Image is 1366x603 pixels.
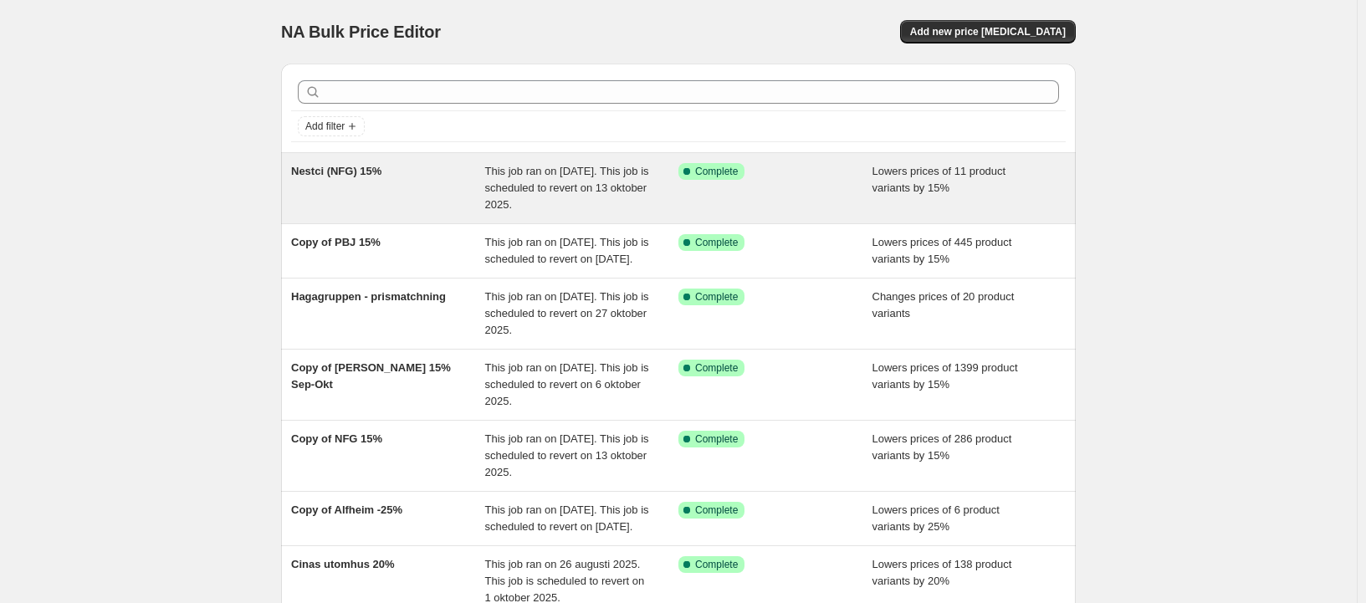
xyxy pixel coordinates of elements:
span: Add filter [305,120,345,133]
span: Nestci (NFG) 15% [291,165,381,177]
span: Changes prices of 20 product variants [872,290,1015,319]
span: NA Bulk Price Editor [281,23,441,41]
span: Complete [695,361,738,375]
span: Hagagruppen - prismatchning [291,290,446,303]
span: Cinas utomhus 20% [291,558,395,570]
button: Add filter [298,116,365,136]
span: Lowers prices of 286 product variants by 15% [872,432,1012,462]
span: Lowers prices of 6 product variants by 25% [872,503,1000,533]
span: This job ran on [DATE]. This job is scheduled to revert on 6 oktober 2025. [485,361,649,407]
span: Complete [695,236,738,249]
span: This job ran on [DATE]. This job is scheduled to revert on [DATE]. [485,236,649,265]
span: This job ran on [DATE]. This job is scheduled to revert on 13 oktober 2025. [485,432,649,478]
span: Lowers prices of 138 product variants by 20% [872,558,1012,587]
span: Complete [695,558,738,571]
span: Add new price [MEDICAL_DATA] [910,25,1066,38]
span: Complete [695,503,738,517]
span: Lowers prices of 1399 product variants by 15% [872,361,1018,391]
span: Complete [695,165,738,178]
span: Copy of Alfheim -25% [291,503,402,516]
span: Complete [695,432,738,446]
span: This job ran on [DATE]. This job is scheduled to revert on [DATE]. [485,503,649,533]
span: This job ran on [DATE]. This job is scheduled to revert on 27 oktober 2025. [485,290,649,336]
span: Copy of PBJ 15% [291,236,381,248]
span: Copy of NFG 15% [291,432,382,445]
span: Copy of [PERSON_NAME] 15% Sep-Okt [291,361,451,391]
span: Lowers prices of 11 product variants by 15% [872,165,1006,194]
span: Lowers prices of 445 product variants by 15% [872,236,1012,265]
span: Complete [695,290,738,304]
span: This job ran on [DATE]. This job is scheduled to revert on 13 oktober 2025. [485,165,649,211]
button: Add new price [MEDICAL_DATA] [900,20,1076,43]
